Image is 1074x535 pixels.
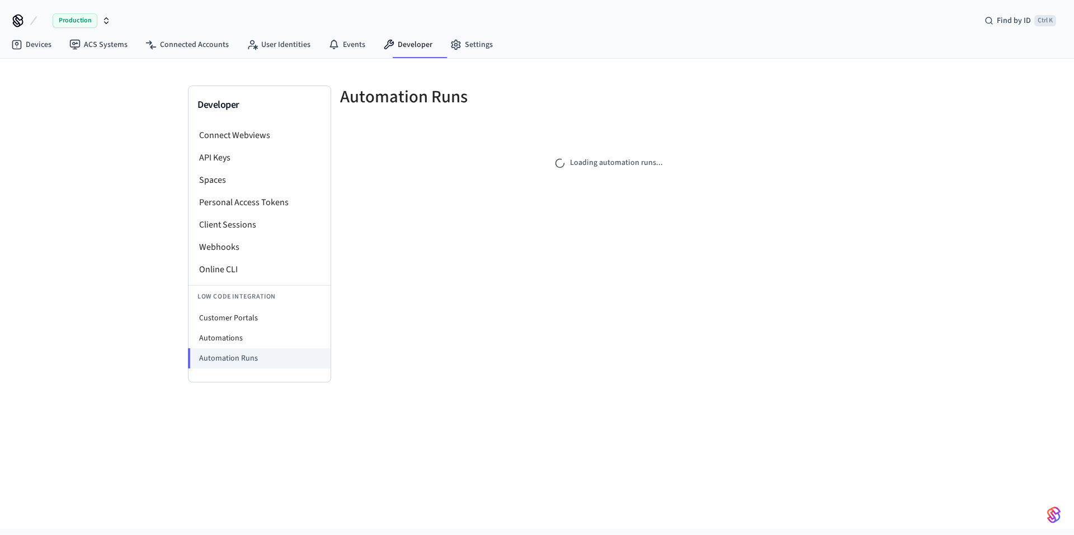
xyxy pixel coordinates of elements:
[53,13,97,28] span: Production
[189,191,331,214] li: Personal Access Tokens
[189,328,331,348] li: Automations
[189,214,331,236] li: Client Sessions
[60,35,136,55] a: ACS Systems
[1047,506,1061,524] img: SeamLogoGradient.69752ec5.svg
[554,157,663,169] div: Loading automation runs...
[189,258,331,281] li: Online CLI
[374,35,441,55] a: Developer
[189,285,331,308] li: Low Code Integration
[340,86,602,108] h5: Automation Runs
[1034,15,1056,26] span: Ctrl K
[197,97,322,113] h3: Developer
[189,124,331,146] li: Connect Webviews
[997,15,1031,26] span: Find by ID
[976,11,1065,31] div: Find by IDCtrl K
[136,35,238,55] a: Connected Accounts
[238,35,319,55] a: User Identities
[188,348,331,368] li: Automation Runs
[189,236,331,258] li: Webhooks
[319,35,374,55] a: Events
[189,308,331,328] li: Customer Portals
[189,146,331,169] li: API Keys
[441,35,502,55] a: Settings
[2,35,60,55] a: Devices
[189,169,331,191] li: Spaces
